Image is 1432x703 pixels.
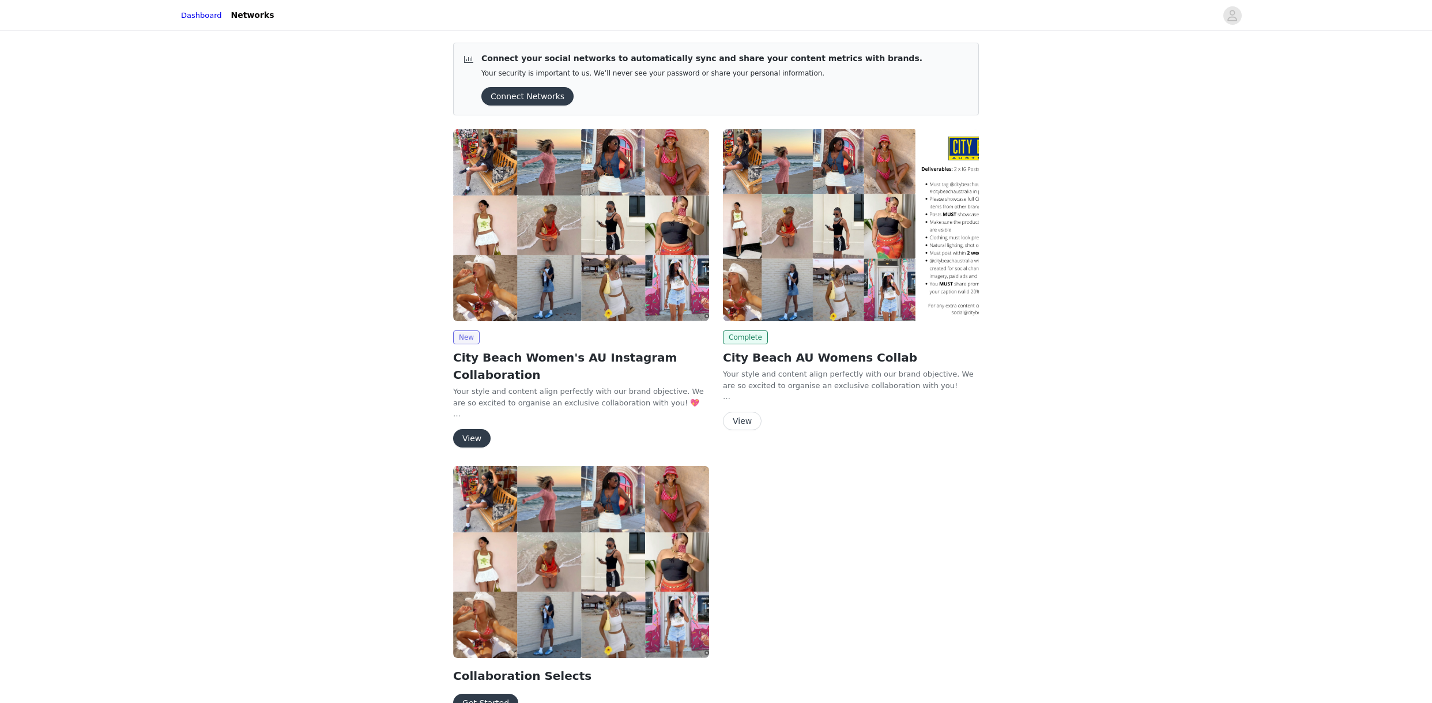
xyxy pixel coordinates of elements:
[181,10,222,21] a: Dashboard
[453,667,709,685] h2: Collaboration Selects
[723,349,979,366] h2: City Beach AU Womens Collab
[723,417,762,426] a: View
[481,87,574,106] button: Connect Networks
[453,349,709,384] h2: City Beach Women's AU Instagram Collaboration
[453,330,480,344] span: New
[1227,6,1238,25] div: avatar
[453,434,491,443] a: View
[481,69,922,78] p: Your security is important to us. We’ll never see your password or share your personal information.
[224,2,281,28] a: Networks
[453,129,709,321] img: City Beach
[723,412,762,430] button: View
[453,429,491,448] button: View
[453,387,704,407] span: Your style and content align perfectly with our brand objective. We are so excited to organise an...
[723,370,974,390] span: Your style and content align perfectly with our brand objective. We are so excited to organise an...
[723,129,979,321] img: City Beach
[453,466,709,658] img: City Beach
[723,330,768,344] span: Complete
[481,52,922,65] p: Connect your social networks to automatically sync and share your content metrics with brands.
